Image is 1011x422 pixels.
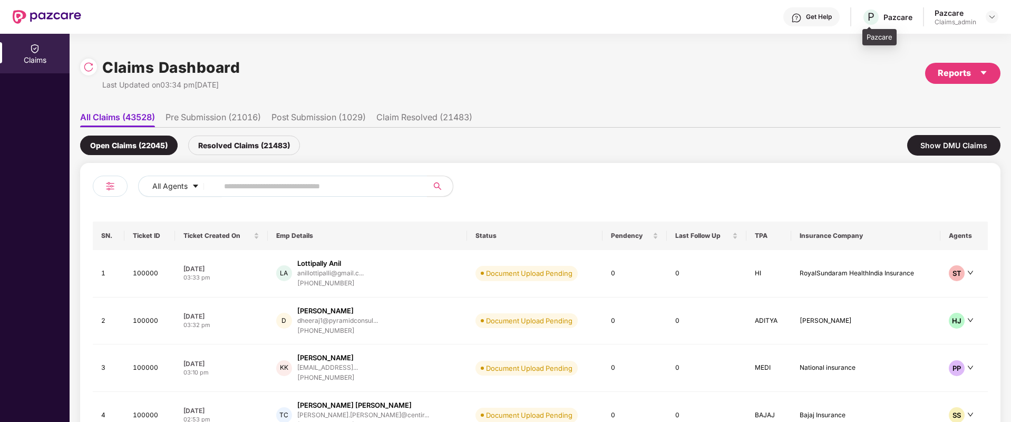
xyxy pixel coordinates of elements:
[949,265,965,281] div: ST
[183,312,259,321] div: [DATE]
[268,222,467,250] th: Emp Details
[183,406,259,415] div: [DATE]
[80,136,178,155] div: Open Claims (22045)
[276,360,292,376] div: KK
[486,315,572,326] div: Document Upload Pending
[138,176,222,197] button: All Agentscaret-down
[746,344,791,392] td: MEDI
[467,222,602,250] th: Status
[791,344,940,392] td: National insurance
[102,56,240,79] h1: Claims Dashboard
[949,360,965,376] div: PP
[988,13,996,21] img: svg+xml;base64,PHN2ZyBpZD0iRHJvcGRvd24tMzJ4MzIiIHhtbG5zPSJodHRwOi8vd3d3LnczLm9yZy8yMDAwL3N2ZyIgd2...
[791,222,940,250] th: Insurance Company
[124,222,174,250] th: Ticket ID
[124,344,174,392] td: 100000
[297,326,378,336] div: [PHONE_NUMBER]
[93,222,124,250] th: SN.
[791,13,802,23] img: svg+xml;base64,PHN2ZyBpZD0iSGVscC0zMngzMiIgeG1sbnM9Imh0dHA6Ly93d3cudzMub3JnLzIwMDAvc3ZnIiB3aWR0aD...
[93,344,124,392] td: 3
[297,411,429,418] div: [PERSON_NAME].[PERSON_NAME]@centir...
[935,8,976,18] div: Pazcare
[297,279,364,289] div: [PHONE_NUMBER]
[175,222,268,250] th: Ticket Created On
[183,273,259,282] div: 03:33 pm
[938,66,988,80] div: Reports
[746,250,791,298] td: HI
[949,313,965,329] div: HJ
[183,264,259,273] div: [DATE]
[13,10,81,24] img: New Pazcare Logo
[183,321,259,330] div: 03:32 pm
[940,222,988,250] th: Agents
[297,353,354,363] div: [PERSON_NAME]
[297,258,341,268] div: Lottipally Anil
[102,79,240,91] div: Last Updated on 03:34 pm[DATE]
[124,298,174,345] td: 100000
[183,368,259,377] div: 03:10 pm
[297,400,412,410] div: [PERSON_NAME] [PERSON_NAME]
[297,317,378,324] div: dheeraj1@pyramidconsul...
[967,270,974,276] span: down
[276,313,292,329] div: D
[935,18,976,26] div: Claims_admin
[152,180,188,192] span: All Agents
[486,363,572,373] div: Document Upload Pending
[297,373,358,383] div: [PHONE_NUMBER]
[427,176,453,197] button: search
[104,180,116,193] img: svg+xml;base64,PHN2ZyB4bWxucz0iaHR0cDovL3d3dy53My5vcmcvMjAwMC9zdmciIHdpZHRoPSIyNCIgaGVpZ2h0PSIyNC...
[166,112,261,127] li: Pre Submission (21016)
[183,232,251,240] span: Ticket Created On
[188,136,300,155] div: Resolved Claims (21483)
[806,13,832,21] div: Get Help
[967,365,974,371] span: down
[611,232,650,240] span: Pendency
[297,306,354,316] div: [PERSON_NAME]
[297,364,358,371] div: [EMAIL_ADDRESS]...
[883,12,912,22] div: Pazcare
[791,298,940,345] td: [PERSON_NAME]
[602,222,667,250] th: Pendency
[967,317,974,323] span: down
[93,250,124,298] td: 1
[862,29,897,46] div: Pazcare
[376,112,472,127] li: Claim Resolved (21483)
[486,268,572,279] div: Document Upload Pending
[297,270,364,276] div: anillottipalli@gmail.c...
[967,411,974,418] span: down
[791,250,940,298] td: RoyalSundaram HealthIndia Insurance
[746,222,791,250] th: TPA
[907,135,1000,156] div: Show DMU Claims
[667,344,746,392] td: 0
[602,344,667,392] td: 0
[667,250,746,298] td: 0
[979,69,988,77] span: caret-down
[667,298,746,345] td: 0
[80,112,155,127] li: All Claims (43528)
[271,112,366,127] li: Post Submission (1029)
[427,182,448,190] span: search
[486,410,572,420] div: Document Upload Pending
[746,298,791,345] td: ADITYA
[602,250,667,298] td: 0
[83,62,94,72] img: svg+xml;base64,PHN2ZyBpZD0iUmVsb2FkLTMyeDMyIiB4bWxucz0iaHR0cDovL3d3dy53My5vcmcvMjAwMC9zdmciIHdpZH...
[276,265,292,281] div: LA
[667,222,746,250] th: Last Follow Up
[183,359,259,368] div: [DATE]
[675,232,730,240] span: Last Follow Up
[868,11,874,23] span: P
[192,183,199,191] span: caret-down
[30,43,40,54] img: svg+xml;base64,PHN2ZyBpZD0iQ2xhaW0iIHhtbG5zPSJodHRwOi8vd3d3LnczLm9yZy8yMDAwL3N2ZyIgd2lkdGg9IjIwIi...
[124,250,174,298] td: 100000
[93,298,124,345] td: 2
[602,298,667,345] td: 0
